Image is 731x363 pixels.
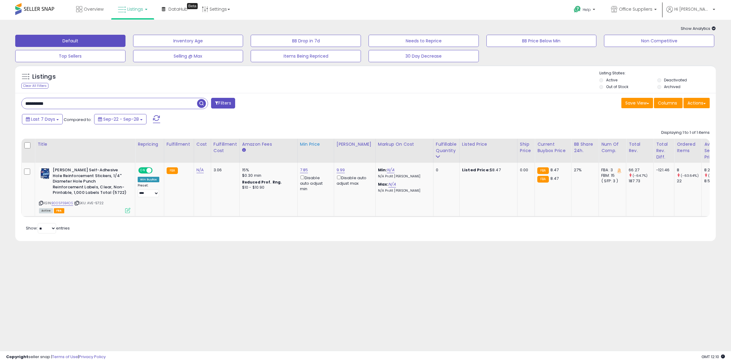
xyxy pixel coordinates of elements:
[242,167,293,173] div: 15%
[704,141,726,160] div: Avg Selling Price
[53,167,127,197] b: [PERSON_NAME] Self-Adhesive Hole Reinforcement Stickers, 1/4" Diameter Hole Punch Reinforcement L...
[300,141,331,148] div: Min Price
[601,178,621,184] div: ( SFP: 3 )
[54,208,64,213] span: FBA
[337,167,345,173] a: 9.99
[486,35,597,47] button: BB Price Below Min
[37,141,132,148] div: Title
[436,167,455,173] div: 0
[462,167,490,173] b: Listed Price:
[629,141,651,154] div: Total Rev.
[242,173,293,178] div: $0.30 min
[537,167,549,174] small: FBA
[599,70,716,76] p: Listing States:
[187,3,198,9] div: Tooltip anchor
[242,141,295,148] div: Amazon Fees
[21,83,48,89] div: Clear All Filters
[601,173,621,178] div: FBM: 15
[196,141,208,148] div: Cost
[39,167,51,180] img: 41akSj0uKuL._SL40_.jpg
[520,141,532,154] div: Ship Price
[664,84,680,89] label: Archived
[681,26,716,31] span: Show Analytics
[39,208,53,213] span: All listings currently available for purchase on Amazon
[574,167,594,173] div: 27%
[133,35,243,47] button: Inventory Age
[138,183,159,197] div: Preset:
[51,201,73,206] a: B005P3B4OS
[683,98,710,108] button: Actions
[84,6,104,12] span: Overview
[39,167,130,212] div: ASIN:
[658,100,677,106] span: Columns
[378,181,389,187] b: Max:
[251,50,361,62] button: Items Being Repriced
[211,98,235,109] button: Filters
[94,114,147,124] button: Sep-22 - Sep-28
[242,180,282,185] b: Reduced Prof. Rng.
[378,167,387,173] b: Min:
[127,6,143,12] span: Listings
[378,174,429,179] p: N/A Profit [PERSON_NAME]
[378,189,429,193] p: N/A Profit [PERSON_NAME]
[656,167,669,173] div: -121.46
[629,167,653,173] div: 66.27
[574,5,581,13] i: Get Help
[664,77,687,83] label: Deactivated
[152,168,161,173] span: OFF
[606,84,628,89] label: Out of Stock
[606,77,617,83] label: Active
[537,141,569,154] div: Current Buybox Price
[337,141,373,148] div: [PERSON_NAME]
[138,141,161,148] div: Repricing
[22,114,63,124] button: Last 7 Days
[32,73,56,81] h5: Listings
[601,167,621,173] div: FBA: 3
[74,201,104,205] span: | SKU: AVE-5722
[704,178,729,184] div: 8.53
[214,167,235,173] div: 3.06
[629,178,653,184] div: 187.73
[167,167,178,174] small: FBA
[674,6,711,12] span: Hi [PERSON_NAME]
[388,181,396,187] a: N/A
[681,173,698,178] small: (-63.64%)
[139,168,147,173] span: ON
[242,185,293,190] div: $10 - $10.90
[601,141,623,154] div: Num of Comp.
[138,177,159,182] div: Win BuyBox
[462,141,515,148] div: Listed Price
[369,35,479,47] button: Needs to Reprice
[654,98,683,108] button: Columns
[369,50,479,62] button: 30 Day Decrease
[242,148,246,153] small: Amazon Fees.
[569,1,601,20] a: Help
[103,116,139,122] span: Sep-22 - Sep-28
[436,141,457,154] div: Fulfillable Quantity
[26,225,70,231] span: Show: entries
[677,167,701,173] div: 8
[64,117,92,123] span: Compared to:
[537,176,549,183] small: FBA
[387,167,394,173] a: N/A
[708,173,723,178] small: (-2.93%)
[520,167,530,173] div: 0.00
[15,35,125,47] button: Default
[604,35,714,47] button: Non Competitive
[633,173,648,178] small: (-64.7%)
[621,98,653,108] button: Save View
[661,130,710,136] div: Displaying 1 to 1 of 1 items
[619,6,652,12] span: Office Suppliers
[337,174,371,186] div: Disable auto adjust max
[167,141,191,148] div: Fulfillment
[31,116,55,122] span: Last 7 Days
[300,167,308,173] a: 7.85
[656,141,672,160] div: Total Rev. Diff.
[214,141,237,154] div: Fulfillment Cost
[168,6,188,12] span: DataHub
[550,167,559,173] span: 8.47
[677,141,699,154] div: Ordered Items
[666,6,715,20] a: Hi [PERSON_NAME]
[550,176,559,181] span: 8.47
[583,7,591,12] span: Help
